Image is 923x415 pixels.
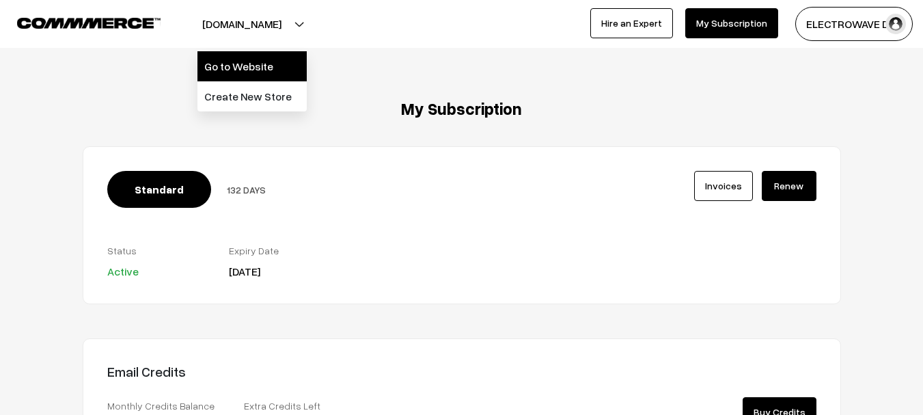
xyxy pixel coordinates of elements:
h3: My Subscription [83,99,841,119]
button: ELECTROWAVE DE… [795,7,913,41]
span: 132 DAYS [227,184,266,196]
a: My Subscription [685,8,778,38]
img: user [885,14,906,34]
label: Status [107,243,208,258]
h4: Email Credits [107,363,452,379]
button: [DOMAIN_NAME] [154,7,329,41]
a: Invoices [694,171,753,201]
label: Extra Credits Left [244,399,360,413]
label: Expiry Date [229,243,330,258]
label: Monthly Credits Balance [107,399,223,413]
span: Active [107,265,139,278]
a: Create New Store [197,81,307,111]
img: COMMMERCE [17,18,161,28]
a: Renew [762,171,816,201]
a: COMMMERCE [17,14,137,30]
span: Standard [107,171,211,208]
a: Go to Website [197,51,307,81]
a: Hire an Expert [590,8,673,38]
span: [DATE] [229,265,260,278]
